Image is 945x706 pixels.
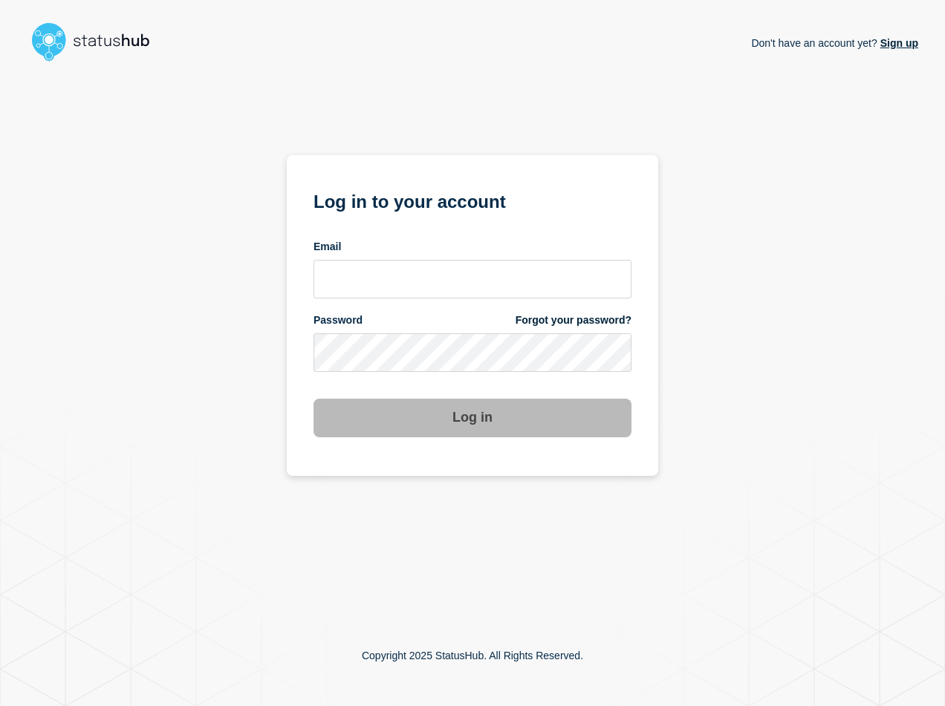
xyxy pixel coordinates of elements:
[314,333,631,372] input: password input
[516,313,631,327] a: Forgot your password?
[362,650,583,661] p: Copyright 2025 StatusHub. All Rights Reserved.
[27,18,168,65] img: StatusHub logo
[314,313,363,327] span: Password
[314,399,631,437] button: Log in
[314,240,341,254] span: Email
[877,37,918,49] a: Sign up
[314,260,631,298] input: email input
[314,186,631,214] h1: Log in to your account
[751,25,918,61] p: Don't have an account yet?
